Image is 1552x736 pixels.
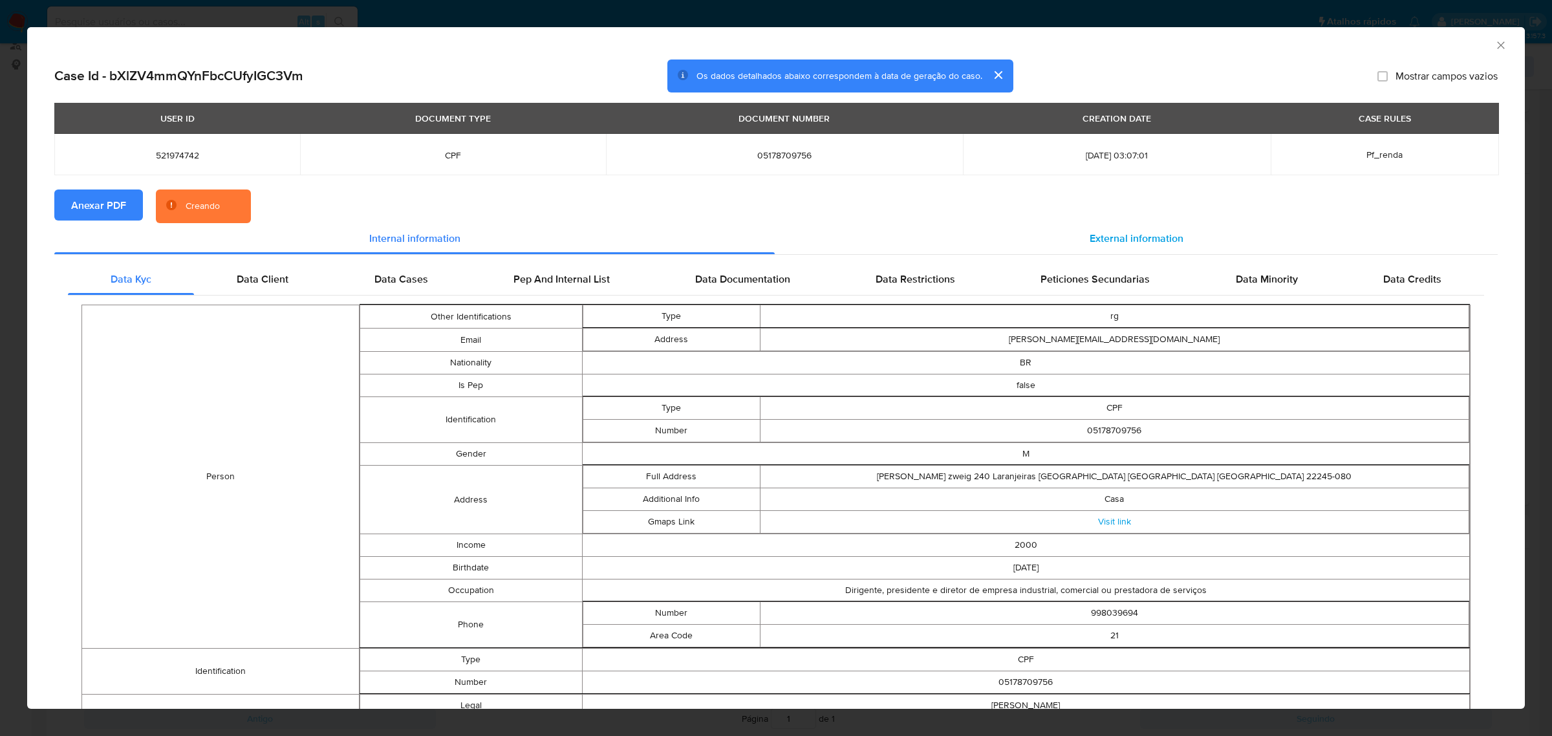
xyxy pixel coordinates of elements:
td: BR [582,352,1470,374]
span: Data Documentation [695,272,790,287]
div: Detailed internal info [68,264,1484,295]
td: Birthdate [360,557,582,579]
span: CPF [316,149,590,161]
td: Nationality [360,352,582,374]
td: 21 [760,625,1469,647]
button: cerrar [982,60,1013,91]
span: 521974742 [70,149,285,161]
div: DOCUMENT NUMBER [731,107,837,129]
td: Type [360,649,582,671]
span: [DATE] 03:07:01 [978,149,1255,161]
td: 2000 [582,534,1470,557]
td: Number [583,602,760,625]
td: Number [360,671,582,694]
td: Phone [360,602,582,648]
td: Legal [360,695,582,717]
td: Type [583,397,760,420]
span: Data Kyc [111,272,151,287]
button: Fechar a janela [1494,39,1506,50]
td: 05178709756 [760,420,1469,442]
td: [PERSON_NAME] [582,695,1470,717]
td: Person [82,305,360,649]
td: rg [760,305,1469,328]
td: Area Code [583,625,760,647]
td: Type [583,305,760,328]
td: Occupation [360,579,582,602]
a: Visit link [1098,515,1131,528]
span: Pf_renda [1366,148,1403,161]
td: false [582,374,1470,397]
div: USER ID [153,107,202,129]
td: M [582,443,1470,466]
span: Internal information [369,231,460,246]
h2: Case Id - bXlZV4mmQYnFbcCUfyIGC3Vm [54,67,303,84]
td: Dirigente, presidente e diretor de empresa industrial, comercial ou prestadora de serviços [582,579,1470,602]
td: [DATE] [582,557,1470,579]
button: Anexar PDF [54,189,143,221]
div: CASE RULES [1351,107,1419,129]
span: Pep And Internal List [513,272,610,287]
td: Income [360,534,582,557]
td: Email [360,329,582,352]
td: Gmaps Link [583,511,760,534]
td: Other Identifications [360,305,582,329]
td: CPF [582,649,1470,671]
div: CREATION DATE [1075,107,1159,129]
span: Os dados detalhados abaixo correspondem à data de geração do caso. [696,69,982,82]
span: 05178709756 [621,149,947,161]
div: DOCUMENT TYPE [407,107,499,129]
span: Peticiones Secundarias [1040,272,1150,287]
td: Full Address [583,466,760,488]
span: External information [1090,231,1183,246]
td: Identification [82,649,360,695]
td: Is Pep [360,374,582,397]
td: [PERSON_NAME][EMAIL_ADDRESS][DOMAIN_NAME] [760,329,1469,351]
span: Mostrar campos vazios [1396,69,1498,82]
td: Gender [360,443,582,466]
td: Additional Info [583,488,760,511]
div: Creando [186,200,220,213]
span: Data Client [237,272,288,287]
td: Number [583,420,760,442]
td: Identification [360,397,582,443]
span: Data Minority [1236,272,1298,287]
td: Address [360,466,582,534]
div: closure-recommendation-modal [27,27,1525,709]
span: Data Cases [374,272,428,287]
span: Data Restrictions [876,272,955,287]
td: Address [583,329,760,351]
td: 998039694 [760,602,1469,625]
div: Detailed info [54,223,1498,254]
span: Anexar PDF [71,191,126,219]
td: CPF [760,397,1469,420]
span: Data Credits [1383,272,1441,287]
input: Mostrar campos vazios [1377,70,1388,81]
td: Casa [760,488,1469,511]
td: [PERSON_NAME] zweig 240 Laranjeiras [GEOGRAPHIC_DATA] [GEOGRAPHIC_DATA] [GEOGRAPHIC_DATA] 22245-080 [760,466,1469,488]
td: 05178709756 [582,671,1470,694]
